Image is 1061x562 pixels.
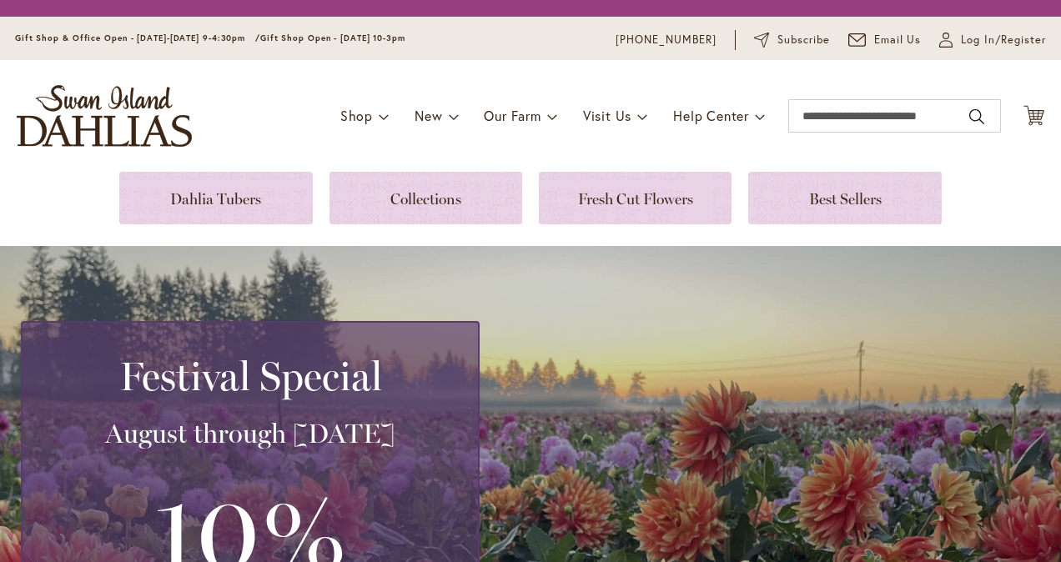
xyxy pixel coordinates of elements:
[340,107,373,124] span: Shop
[939,32,1046,48] a: Log In/Register
[260,33,405,43] span: Gift Shop Open - [DATE] 10-3pm
[15,33,260,43] span: Gift Shop & Office Open - [DATE]-[DATE] 9-4:30pm /
[43,417,458,450] h3: August through [DATE]
[583,107,631,124] span: Visit Us
[754,32,830,48] a: Subscribe
[777,32,830,48] span: Subscribe
[43,353,458,399] h2: Festival Special
[17,85,192,147] a: store logo
[969,103,984,130] button: Search
[848,32,922,48] a: Email Us
[415,107,442,124] span: New
[961,32,1046,48] span: Log In/Register
[484,107,541,124] span: Our Farm
[616,32,717,48] a: [PHONE_NUMBER]
[673,107,749,124] span: Help Center
[874,32,922,48] span: Email Us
